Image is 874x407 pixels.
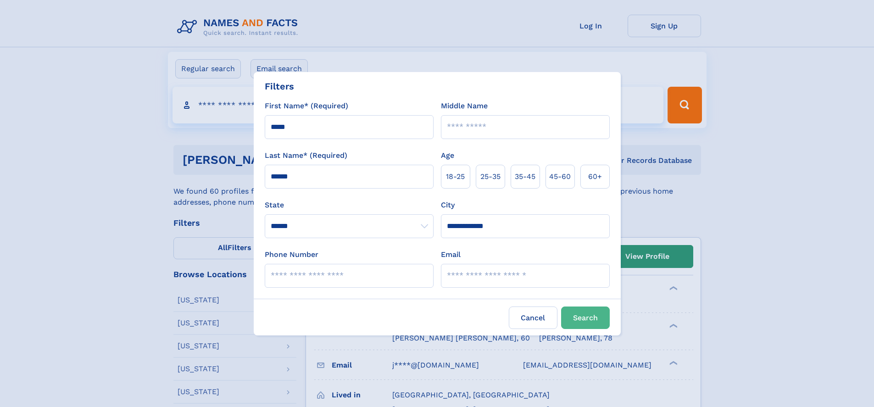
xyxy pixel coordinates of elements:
span: 35‑45 [515,171,535,182]
span: 60+ [588,171,602,182]
span: 18‑25 [446,171,465,182]
span: 25‑35 [480,171,501,182]
button: Search [561,307,610,329]
label: Last Name* (Required) [265,150,347,161]
span: 45‑60 [549,171,571,182]
label: State [265,200,434,211]
label: Middle Name [441,100,488,112]
div: Filters [265,79,294,93]
label: Email [441,249,461,260]
label: Age [441,150,454,161]
label: City [441,200,455,211]
label: First Name* (Required) [265,100,348,112]
label: Cancel [509,307,557,329]
label: Phone Number [265,249,318,260]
